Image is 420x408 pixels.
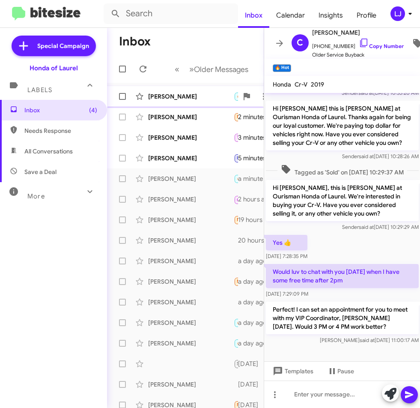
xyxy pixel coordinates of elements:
div: [PERSON_NAME] [148,216,234,224]
span: 🔥 Hot [237,93,251,99]
div: a day ago [238,298,274,306]
button: Templates [264,363,320,379]
span: said at [358,224,373,230]
div: [PERSON_NAME] [148,257,234,265]
span: Older Service Buyback [312,51,404,59]
span: Save a Deal [24,168,57,176]
span: Cr-V [295,81,307,88]
div: [PERSON_NAME] [148,154,234,162]
div: 20 hours ago [238,236,284,245]
div: do you still have it on the lot ? [234,215,238,225]
div: NExt weekend [234,91,238,101]
input: Search [104,3,238,24]
div: We already have it ordered. I was calling for my in-laws [234,257,238,265]
div: 19 hours ago [238,216,283,224]
a: Calendar [269,3,312,28]
span: [DATE] 7:29:09 PM [266,291,308,297]
span: Older Messages [194,65,248,74]
span: 🔥 Hot [237,176,251,181]
span: Tagged as 'Sold' on [DATE] 10:29:37 AM [277,164,407,177]
a: Special Campaign [12,36,96,56]
div: [PERSON_NAME] [148,133,234,142]
span: More [27,192,45,200]
div: 2 hours ago [238,195,280,204]
div: 5 minutes ago [238,154,286,162]
span: Try Pausing [237,135,262,140]
span: Honda [273,81,291,88]
span: Needs Response [237,402,273,408]
div: [DATE] [238,360,265,368]
span: Labels [27,86,52,94]
span: Pause [337,363,354,379]
span: [PHONE_NUMBER] [312,38,404,51]
div: [PERSON_NAME] [148,174,234,183]
p: Yes 👍 [266,235,307,250]
span: « [175,64,179,75]
span: [PERSON_NAME] [312,27,404,38]
div: Hi Kia. Please call me back at your convenience. We do have an Urban [PERSON_NAME] available. [234,194,238,204]
div: Good morning, I can't change cars right now... I'll let you know. [234,132,238,142]
span: 🔥 Hot [237,340,251,346]
span: Needs Response [24,126,97,135]
span: Needs Response [237,279,273,284]
span: Call Them [237,197,259,203]
span: Sender [DATE] 10:28:26 AM [342,153,418,159]
span: Needs Response [237,217,273,222]
span: 2019 [311,81,324,88]
span: 🔥 Hot [237,320,251,325]
div: [PERSON_NAME] [148,92,234,101]
button: LJ [383,6,411,21]
div: LJ [390,6,405,21]
div: 3 minutes ago [238,133,286,142]
span: [PERSON_NAME] [DATE] 11:00:17 AM [319,337,418,343]
a: Insights [312,3,350,28]
div: a day ago [238,277,274,286]
span: Inbox [24,106,97,114]
div: Hey [PERSON_NAME] found a car thank you! [234,112,238,122]
div: [PERSON_NAME] [148,339,234,348]
span: C [297,36,303,50]
span: Templates [271,363,313,379]
span: said at [358,153,373,159]
span: » [189,64,194,75]
div: Perfect! I can set an appointment for you to meet with my VIP Coordinator, [PERSON_NAME] [DATE]. ... [234,338,238,348]
span: [DATE] 7:28:35 PM [266,253,307,259]
span: All Conversations [24,147,73,156]
span: said at [359,337,374,343]
div: Hi [PERSON_NAME]! Thank you for getting back to me. We will be happy to appraise your 2017 Honda ... [234,359,238,369]
span: Sender [DATE] 10:29:29 AM [342,224,418,230]
div: [PERSON_NAME] [148,277,234,286]
a: Inbox [238,3,269,28]
div: Honda of Laurel [30,64,78,72]
p: Hi [PERSON_NAME] this is [PERSON_NAME] at Ourisman Honda of Laurel. Thanks again for being our lo... [266,101,419,150]
div: 2 minutes ago [238,113,286,121]
div: a day ago [238,257,274,265]
span: Important [237,155,259,161]
div: Hello [PERSON_NAME]. That would be awesome. What time would work best for you to stop in for a vi... [234,174,238,183]
a: Copy Number [359,43,404,49]
div: [PERSON_NAME] [148,113,234,121]
div: I no longer need another vehicle [234,153,238,163]
p: Hi [PERSON_NAME], this is [PERSON_NAME] at Ourisman Honda of Laurel. We're interested in buying y... [266,180,419,221]
div: [DATE] [238,380,265,389]
nav: Page navigation example [170,60,253,78]
div: Ok. Just let me know and I’ll set the appointment for you and have the car ready for a second look. [234,236,238,245]
div: [PERSON_NAME] [148,298,234,306]
span: Needs Response [237,114,273,120]
div: Hi [PERSON_NAME]! Thank you for getting back to me. We will be happy to appraise your 2016 Honda ... [234,380,238,389]
div: Great [PERSON_NAME]! Let us know what time [DATE] or [DATE] works for you. [234,298,238,306]
button: Pause [320,363,361,379]
div: [PERSON_NAME] [148,236,234,245]
button: Previous [170,60,185,78]
div: Got it. Just give us a call when you're on your way so that we can have the Pilot ready for you. [234,318,238,327]
p: Perfect! I can set an appointment for you to meet with my VIP Coordinator, [PERSON_NAME] [DATE]. ... [266,302,419,334]
div: [PERSON_NAME] [148,380,234,389]
h1: Inbox [119,35,151,48]
div: a day ago [238,318,274,327]
div: Hi the salesman [PERSON_NAME] was very nice and professional. We liked the armada but it smells l... [234,276,238,286]
div: [PERSON_NAME] [148,318,234,327]
small: 🔥 Hot [273,64,291,72]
